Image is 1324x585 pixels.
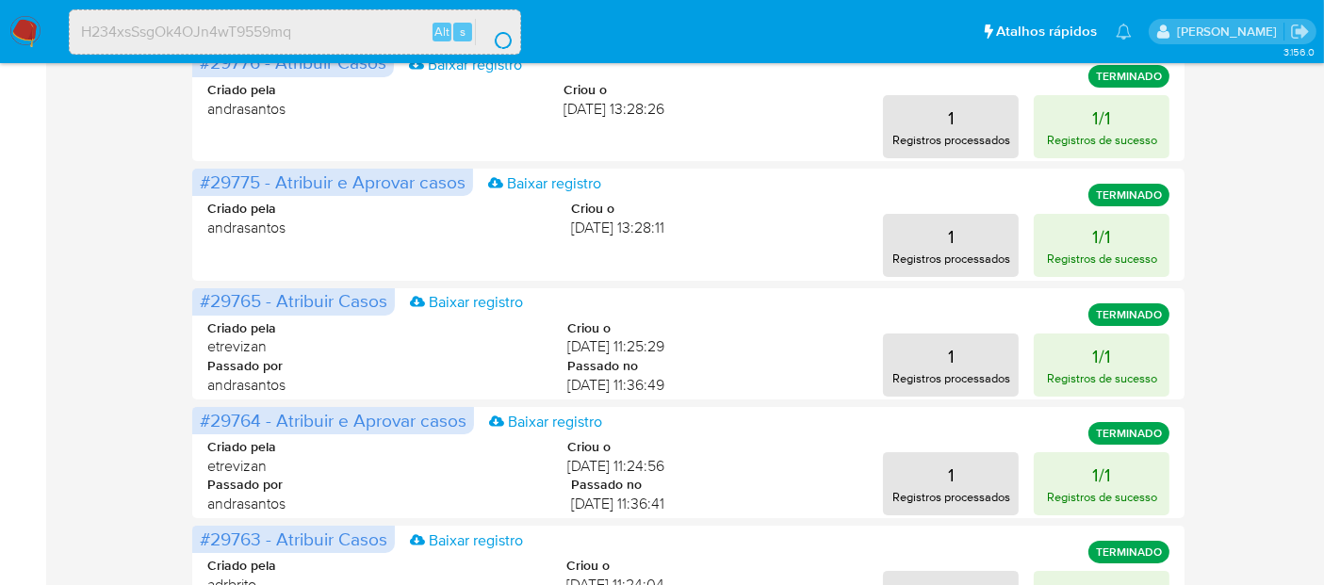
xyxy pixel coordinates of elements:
[434,23,450,41] span: Alt
[475,19,514,45] button: search-icon
[1177,23,1283,41] p: erico.trevizan@mercadopago.com.br
[1283,44,1315,59] span: 3.156.0
[996,22,1097,41] span: Atalhos rápidos
[1116,24,1132,40] a: Notificações
[1290,22,1310,41] a: Sair
[460,23,466,41] span: s
[70,20,520,44] input: Pesquise usuários ou casos...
